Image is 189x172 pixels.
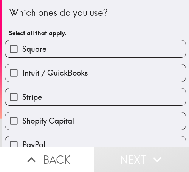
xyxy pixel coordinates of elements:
[94,147,189,172] button: Next
[5,136,186,153] button: PayPal
[5,64,186,81] button: Intuit / QuickBooks
[22,92,42,102] span: Stripe
[22,68,88,78] span: Intuit / QuickBooks
[5,88,186,105] button: Stripe
[5,40,186,57] button: Square
[22,44,46,54] span: Square
[9,6,182,19] div: Which ones do you use?
[9,29,182,37] h6: Select all that apply.
[22,139,45,150] span: PayPal
[22,116,74,126] span: Shopify Capital
[5,112,186,129] button: Shopify Capital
